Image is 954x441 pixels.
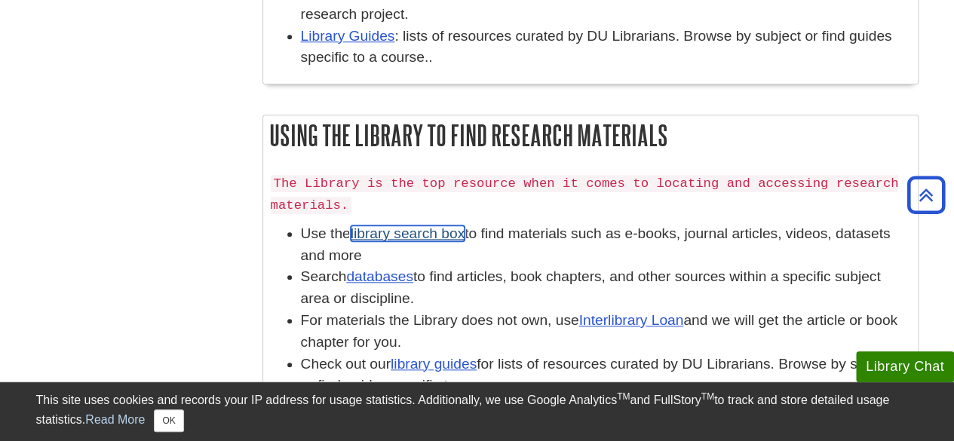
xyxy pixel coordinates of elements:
[301,28,395,44] a: Library Guides
[263,115,918,155] h2: Using the Library to Find Research Materials
[271,175,899,214] code: The Library is the top resource when it comes to locating and accessing research materials.
[346,268,413,284] a: databases
[301,354,910,418] li: Check out our for lists of resources curated by DU Librarians. Browse by subject or find guides s...
[301,223,910,267] li: Use the to find materials such as e-books, journal articles, videos, datasets and more
[301,26,910,69] li: : lists of resources curated by DU Librarians. Browse by subject or find guides specific to a cou...
[902,185,950,205] a: Back to Top
[701,391,714,402] sup: TM
[391,356,477,372] a: library guides
[856,351,954,382] button: Library Chat
[579,312,684,328] a: Interlibrary Loan
[301,310,910,354] li: For materials the Library does not own, use and we will get the article or book chapter for you.
[154,409,183,432] button: Close
[301,266,910,310] li: Search to find articles, book chapters, and other sources within a specific subject area or disci...
[617,391,630,402] sup: TM
[351,225,465,241] a: library search box
[85,413,145,426] a: Read More
[36,391,919,432] div: This site uses cookies and records your IP address for usage statistics. Additionally, we use Goo...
